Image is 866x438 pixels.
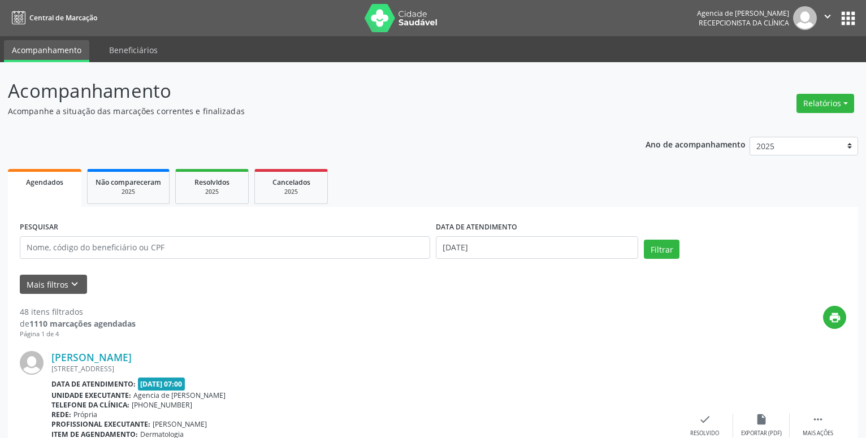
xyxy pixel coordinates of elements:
span: Agencia de [PERSON_NAME] [133,391,226,400]
a: Beneficiários [101,40,166,60]
b: Rede: [51,410,71,419]
p: Acompanhamento [8,77,603,105]
i: check [699,413,711,426]
label: DATA DE ATENDIMENTO [436,219,517,236]
button: Mais filtroskeyboard_arrow_down [20,275,87,294]
div: 48 itens filtrados [20,306,136,318]
input: Selecione um intervalo [436,236,638,259]
div: Página 1 de 4 [20,329,136,339]
span: Central de Marcação [29,13,97,23]
span: Recepcionista da clínica [699,18,789,28]
strong: 1110 marcações agendadas [29,318,136,329]
b: Unidade executante: [51,391,131,400]
img: img [793,6,817,30]
div: Mais ações [803,430,833,437]
button: Filtrar [644,240,679,259]
span: Própria [73,410,97,419]
b: Profissional executante: [51,419,150,429]
i: keyboard_arrow_down [68,278,81,290]
a: Acompanhamento [4,40,89,62]
span: Não compareceram [96,177,161,187]
span: [DATE] 07:00 [138,378,185,391]
i:  [812,413,824,426]
span: Resolvidos [194,177,230,187]
a: [PERSON_NAME] [51,351,132,363]
span: [PHONE_NUMBER] [132,400,192,410]
div: [STREET_ADDRESS] [51,364,677,374]
i: insert_drive_file [755,413,768,426]
div: 2025 [184,188,240,196]
div: Resolvido [690,430,719,437]
div: 2025 [96,188,161,196]
span: [PERSON_NAME] [153,419,207,429]
button:  [817,6,838,30]
input: Nome, código do beneficiário ou CPF [20,236,430,259]
button: Relatórios [796,94,854,113]
label: PESQUISAR [20,219,58,236]
button: print [823,306,846,329]
p: Acompanhe a situação das marcações correntes e finalizadas [8,105,603,117]
p: Ano de acompanhamento [646,137,746,151]
div: Exportar (PDF) [741,430,782,437]
div: 2025 [263,188,319,196]
b: Telefone da clínica: [51,400,129,410]
i: print [829,311,841,324]
span: Cancelados [272,177,310,187]
span: Agendados [26,177,63,187]
button: apps [838,8,858,28]
div: Agencia de [PERSON_NAME] [697,8,789,18]
div: de [20,318,136,329]
i:  [821,10,834,23]
a: Central de Marcação [8,8,97,27]
img: img [20,351,44,375]
b: Data de atendimento: [51,379,136,389]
